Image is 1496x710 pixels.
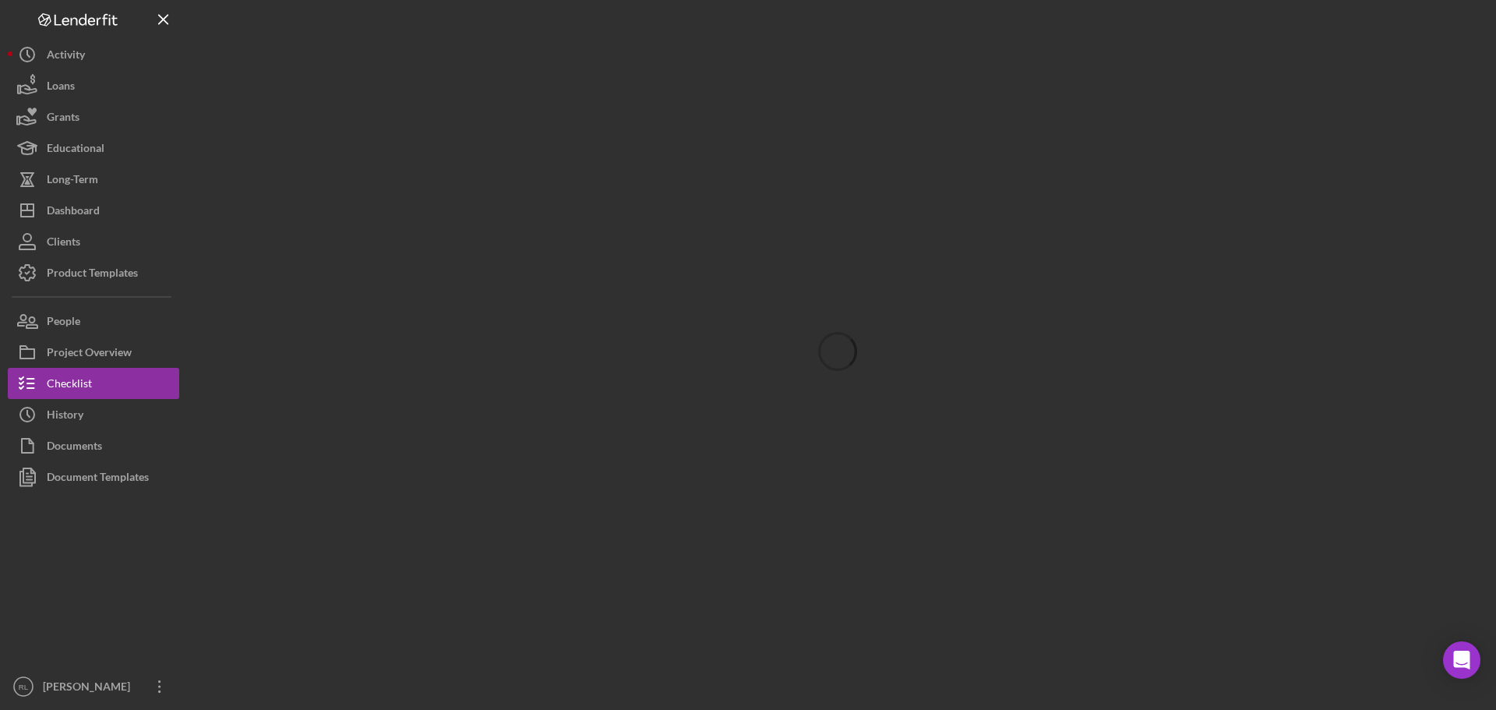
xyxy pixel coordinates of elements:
button: Product Templates [8,257,179,288]
button: Document Templates [8,461,179,493]
div: Grants [47,101,79,136]
div: Checklist [47,368,92,403]
div: Dashboard [47,195,100,230]
button: RL[PERSON_NAME] [8,671,179,702]
button: Checklist [8,368,179,399]
div: Activity [47,39,85,74]
div: Documents [47,430,102,465]
button: Project Overview [8,337,179,368]
div: Educational [47,132,104,168]
div: Project Overview [47,337,132,372]
div: Long-Term [47,164,98,199]
button: Long-Term [8,164,179,195]
div: Clients [47,226,80,261]
div: Document Templates [47,461,149,496]
button: Loans [8,70,179,101]
button: Activity [8,39,179,70]
button: Grants [8,101,179,132]
div: History [47,399,83,434]
div: [PERSON_NAME] [39,671,140,706]
button: Documents [8,430,179,461]
div: Loans [47,70,75,105]
div: Product Templates [47,257,138,292]
text: RL [19,683,29,691]
button: Educational [8,132,179,164]
div: Open Intercom Messenger [1443,641,1480,679]
button: Clients [8,226,179,257]
div: People [47,306,80,341]
button: People [8,306,179,337]
button: Dashboard [8,195,179,226]
button: History [8,399,179,430]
